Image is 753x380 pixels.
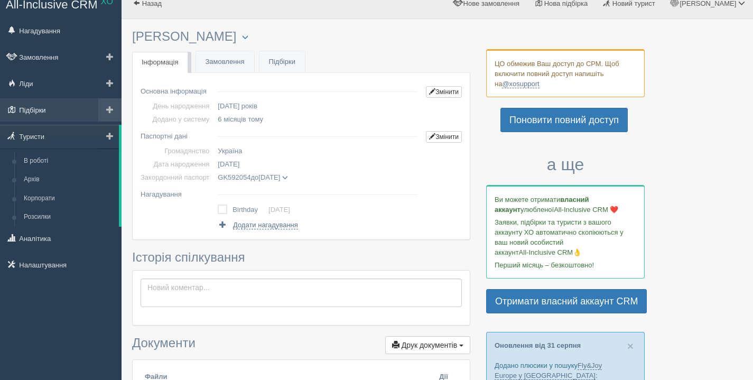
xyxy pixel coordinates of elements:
span: до [218,173,288,181]
p: Ви можете отримати улюбленої [495,194,636,215]
span: Додати нагадування [233,221,298,229]
span: 6 місяців тому [218,115,263,123]
td: [DATE] років [213,99,422,113]
span: [DATE] [218,160,239,168]
span: [DATE] [258,173,280,181]
td: Основна інформація [141,81,213,99]
h3: [PERSON_NAME] [132,30,470,44]
span: Інформація [142,58,179,66]
a: Інформація [132,52,188,73]
a: Змінити [426,86,462,98]
span: Друк документів [402,341,457,349]
h3: Документи [132,336,470,354]
a: Поновити повний доступ [500,108,628,132]
a: Додати нагадування [218,220,298,230]
a: Архів [19,170,119,189]
a: Отримати власний аккаунт CRM [486,289,647,313]
a: Змінити [426,131,462,143]
td: Дата народження [141,157,213,171]
a: Розсилки [19,208,119,227]
td: Громадянство [141,144,213,157]
span: × [627,340,634,352]
a: Корпорати [19,189,119,208]
div: ЦО обмежив Ваш доступ до СРМ. Щоб включити повний доступ напишіть на [486,49,645,97]
p: Заявки, підбірки та туристи з вашого аккаунту ХО автоматично скопіюються у ваш новий особистий ак... [495,217,636,257]
button: Друк документів [385,336,470,354]
td: Birthday [233,202,268,217]
a: [DATE] [268,206,290,214]
span: All-Inclusive CRM👌 [519,248,582,256]
a: Підбірки [259,51,305,73]
td: Україна [213,144,422,157]
a: @xosupport [502,80,539,88]
a: В роботі [19,152,119,171]
h3: Історія спілкування [132,251,470,264]
h3: а ще [486,155,645,174]
a: Замовлення [196,51,254,73]
b: власний аккаунт [495,196,589,214]
td: Закордонний паспорт [141,171,213,184]
p: Перший місяць – безкоштовно! [495,260,636,270]
td: Паспортні дані [141,126,213,144]
button: Close [627,340,634,351]
td: Додано у систему [141,113,213,126]
td: День народження [141,99,213,113]
a: Оновлення від 31 серпня [495,341,581,349]
span: All-Inclusive CRM ❤️ [554,206,618,214]
td: Нагадування [141,184,213,201]
span: GK592054 [218,173,250,181]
